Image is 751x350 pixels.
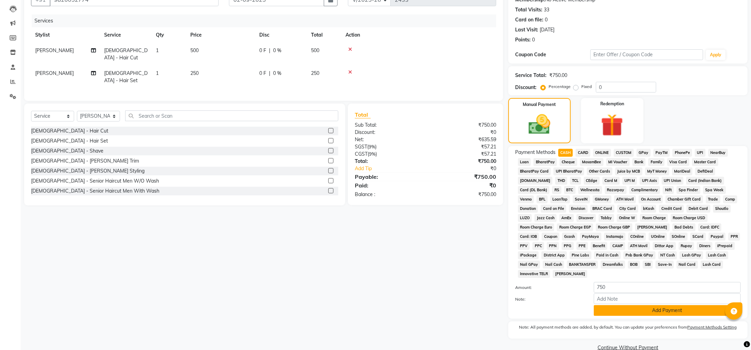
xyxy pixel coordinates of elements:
span: CARD [575,149,590,157]
span: [PERSON_NAME] [553,270,587,278]
span: Dreamfolks [601,261,625,269]
span: UOnline [649,233,667,241]
span: City Card [617,205,638,213]
span: 0 % [273,47,281,54]
th: Total [307,27,341,43]
span: Innovative TELR [518,270,550,278]
div: Balance : [350,191,425,198]
span: BTC [564,186,575,194]
label: Fixed [581,84,592,90]
div: Service Total: [515,72,547,79]
div: [DEMOGRAPHIC_DATA] - Hair Cut [31,127,108,135]
span: Lash Card [701,261,723,269]
th: Qty [152,27,186,43]
span: CASH [558,149,573,157]
span: GMoney [593,195,611,203]
span: Envision [569,205,588,213]
span: | [269,70,270,77]
div: Services [32,14,501,27]
span: Shoutlo [713,205,731,213]
span: Total [355,111,371,118]
input: Add Note [594,293,741,304]
div: [DEMOGRAPHIC_DATA] - Senior Haircut Men W/O Wash [31,177,159,185]
span: Card: IOB [518,233,539,241]
span: Card: IDFC [698,223,722,231]
span: 9% [369,151,375,157]
span: DefiDeal [695,167,715,175]
span: UPI Axis [640,177,659,185]
span: Room Charge EGP [557,223,593,231]
div: Payable: [350,173,425,181]
span: Other Cards [587,167,612,175]
div: ₹0 [425,129,501,136]
div: ₹57.21 [425,143,501,150]
span: Coupon [542,233,559,241]
div: ( ) [350,150,425,158]
div: ₹0 [425,181,501,189]
span: | [269,47,270,54]
img: _cash.svg [522,112,557,137]
span: Diners [697,242,712,250]
span: ONLINE [593,149,611,157]
span: iPackage [518,251,539,259]
span: ATH Movil [628,242,650,250]
span: UPI [695,149,705,157]
span: PayTM [653,149,670,157]
span: Lash GPay [680,251,703,259]
span: Card (Indian Bank) [686,177,724,185]
span: [PERSON_NAME] [635,223,670,231]
span: SGST [355,144,367,150]
label: Note: All payment methods are added, by default. You can update your preferences from [515,324,741,333]
span: Card (DL Bank) [518,186,550,194]
div: [DEMOGRAPHIC_DATA] - Senior Haircut Men With Wash [31,187,159,195]
span: Juice by MCB [615,167,642,175]
input: Search or Scan [125,110,338,121]
span: BOB [628,261,640,269]
span: 0 F [259,47,266,54]
a: Add Tip [350,165,438,172]
span: UPI M [622,177,637,185]
span: PPV [518,242,530,250]
span: Room Charge USD [671,214,708,222]
th: Service [100,27,152,43]
label: Payment Methods Setting [687,324,737,330]
div: Total: [350,158,425,165]
span: On Account [639,195,663,203]
div: [DATE] [540,26,554,33]
span: Loan [518,158,531,166]
span: Comp [723,195,738,203]
span: PPN [547,242,559,250]
th: Price [186,27,255,43]
span: BFL [537,195,548,203]
div: Card on file: [515,16,543,23]
div: ₹750.00 [425,158,501,165]
span: 1 [156,47,159,54]
div: [DEMOGRAPHIC_DATA] - Shave [31,147,103,155]
span: Save-In [655,261,674,269]
span: COnline [628,233,646,241]
div: ₹750.00 [425,121,501,129]
span: Wellnessta [578,186,602,194]
span: Trade [706,195,720,203]
button: Add Payment [594,305,741,316]
span: THD [555,177,567,185]
div: ₹750.00 [549,72,567,79]
span: BharatPay [533,158,557,166]
span: 500 [190,47,199,54]
span: BANKTANSFER [567,261,598,269]
span: Room Charge GBP [596,223,632,231]
span: Visa Card [667,158,689,166]
span: 1 [156,70,159,76]
th: Disc [255,27,307,43]
span: Spa Week [703,186,726,194]
div: ₹750.00 [425,191,501,198]
div: 33 [544,6,549,13]
input: Amount [594,282,741,293]
span: Payment Methods [515,149,555,156]
span: Spa Finder [677,186,700,194]
label: Manual Payment [523,101,556,108]
div: Discount: [515,84,537,91]
span: Donation [518,205,538,213]
span: Paypal [709,233,726,241]
span: Card on File [541,205,566,213]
